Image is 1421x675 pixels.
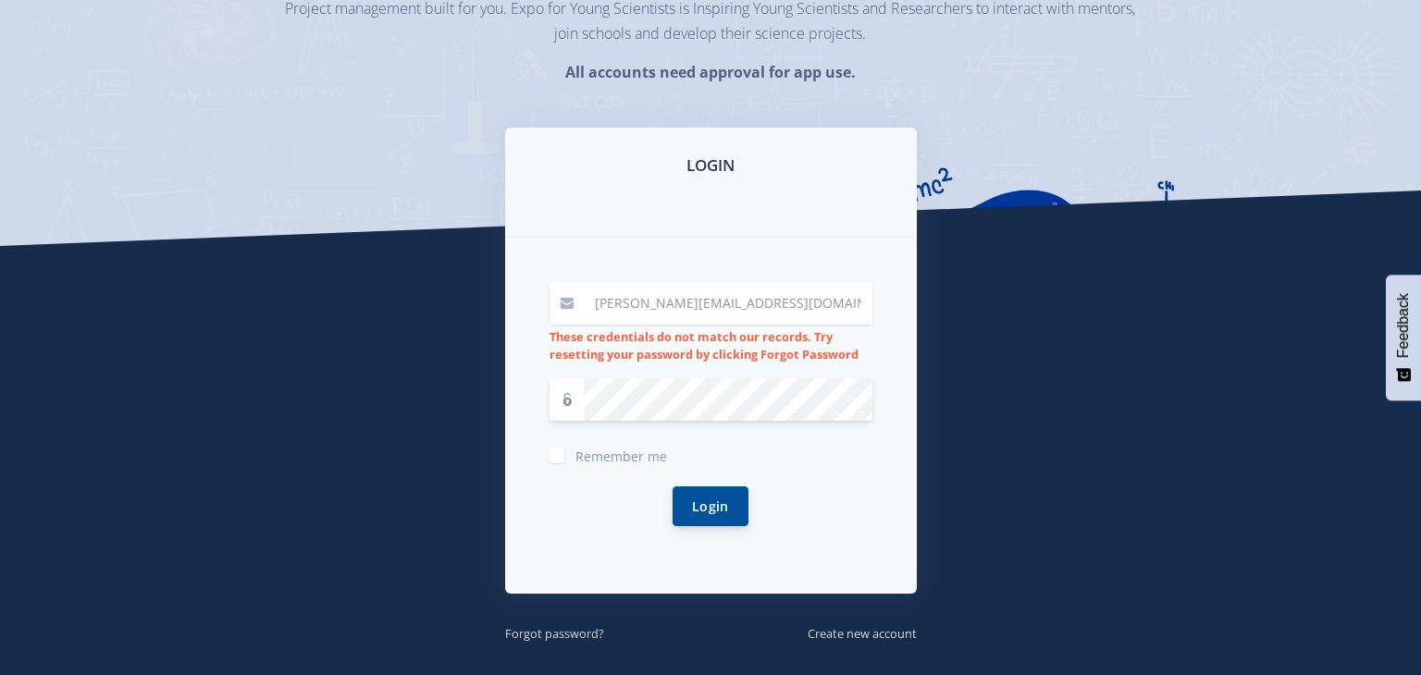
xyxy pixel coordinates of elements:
small: Forgot password? [505,625,604,642]
span: Remember me [575,448,667,465]
span: Feedback [1395,293,1412,358]
a: Forgot password? [505,622,604,643]
button: Feedback - Show survey [1386,275,1421,400]
input: Email / User ID [584,282,872,325]
small: Create new account [808,625,917,642]
strong: These credentials do not match our records. Try resetting your password by clicking Forgot Password [550,328,859,362]
button: Login [673,486,748,526]
h3: LOGIN [527,153,895,178]
a: Create new account [808,622,917,643]
strong: All accounts need approval for app use. [565,62,856,82]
